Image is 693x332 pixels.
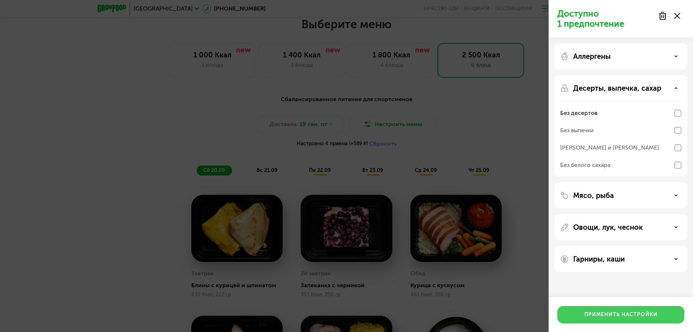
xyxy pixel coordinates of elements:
p: Доступно 1 предпочтение [557,9,654,29]
div: [PERSON_NAME] и [PERSON_NAME] [560,143,659,152]
div: Без выпечки [560,126,594,135]
div: Без белого сахара [560,161,610,169]
p: Аллергены [573,52,611,61]
div: Применить настройки [584,311,658,318]
div: Без десертов [560,109,597,117]
p: Овощи, лук, чеснок [573,223,643,232]
button: Применить настройки [557,306,684,323]
p: Мясо, рыба [573,191,614,200]
p: Десерты, выпечка, сахар [573,84,661,92]
p: Гарниры, каши [573,255,625,263]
